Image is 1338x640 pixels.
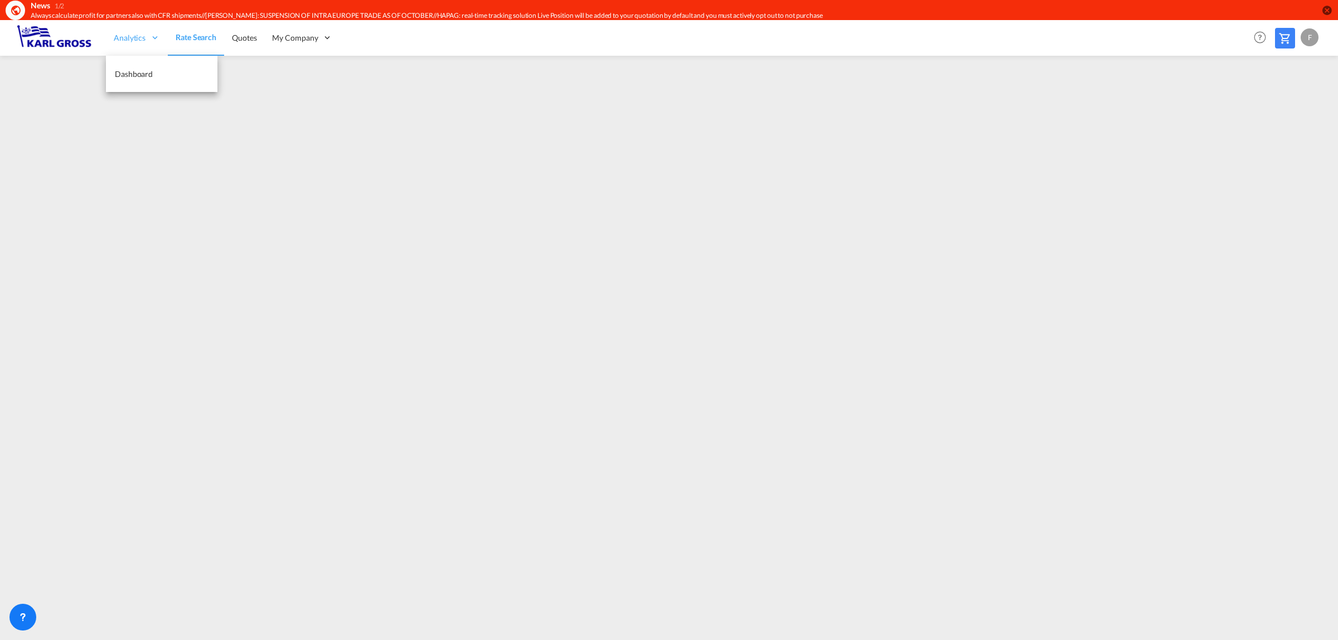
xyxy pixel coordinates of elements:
[1301,28,1318,46] div: F
[176,32,216,42] span: Rate Search
[1250,28,1275,48] div: Help
[31,11,1133,21] div: Always calculate profit for partners also with CFR shipments//YANG MING: SUSPENSION OF INTRA EURO...
[106,20,168,56] div: Analytics
[264,20,340,56] div: My Company
[55,2,65,11] div: 1/2
[224,20,264,56] a: Quotes
[1250,28,1269,47] span: Help
[114,32,146,43] span: Analytics
[272,32,318,43] span: My Company
[168,20,224,56] a: Rate Search
[17,25,92,50] img: 3269c73066d711f095e541db4db89301.png
[232,33,256,42] span: Quotes
[10,4,21,16] md-icon: icon-earth
[115,69,153,79] span: Dashboard
[1321,4,1332,16] button: icon-close-circle
[106,56,217,92] a: Dashboard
